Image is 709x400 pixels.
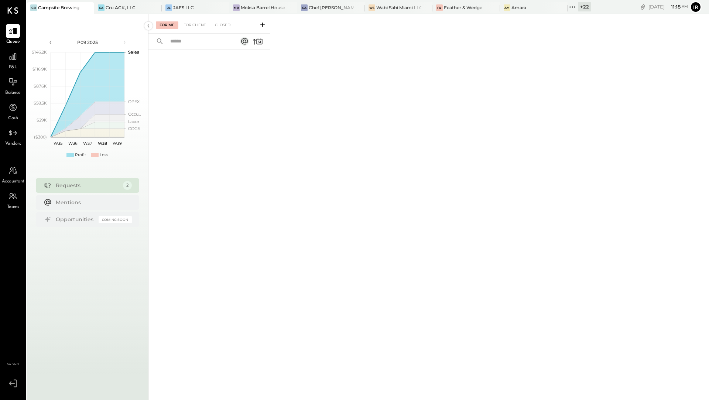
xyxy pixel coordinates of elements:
a: P&L [0,49,25,71]
div: JAFS LLC [173,4,194,11]
button: Ir [690,1,702,13]
div: Mentions [56,199,128,206]
div: Coming Soon [99,216,132,223]
text: $58.3K [34,100,47,106]
text: $116.9K [32,66,47,72]
a: Balance [0,75,25,96]
text: OPEX [128,99,140,104]
span: Vendors [5,141,21,147]
text: $146.2K [32,49,47,55]
div: 2 [123,181,132,190]
span: Balance [5,90,21,96]
div: F& [436,4,443,11]
text: W38 [97,141,107,146]
div: For Client [180,21,210,29]
text: W35 [54,141,62,146]
div: Loss [100,152,108,158]
div: Moksa Barrel House [241,4,285,11]
div: Wabi Sabi Miami LLC [376,4,421,11]
div: Requests [56,182,119,189]
div: JL [165,4,172,11]
text: Occu... [128,112,141,117]
div: Campsite Brewing [38,4,79,11]
span: Accountant [2,178,24,185]
div: + 22 [578,2,591,11]
div: Chef [PERSON_NAME]'s Vineyard Restaurant [309,4,354,11]
div: CB [30,4,37,11]
text: Sales [128,49,139,55]
text: W36 [68,141,77,146]
span: P&L [9,64,17,71]
div: Amara [511,4,526,11]
div: Cru ACK, LLC [106,4,136,11]
text: $29K [37,117,47,123]
text: COGS [128,126,140,131]
div: Am [504,4,510,11]
text: Labor [128,119,139,124]
div: For Me [156,21,178,29]
div: Profit [75,152,86,158]
text: ($300) [34,134,47,140]
a: Queue [0,24,25,45]
text: W37 [83,141,92,146]
div: WS [369,4,375,11]
text: W39 [112,141,121,146]
div: Opportunities [56,216,95,223]
span: Cash [8,115,18,122]
a: Accountant [0,164,25,185]
text: $87.6K [34,83,47,89]
div: Feather & Wedge [444,4,482,11]
div: CA [301,4,308,11]
div: Closed [211,21,234,29]
span: Queue [6,39,20,45]
div: copy link [639,3,647,11]
span: Teams [7,204,19,211]
a: Teams [0,189,25,211]
a: Vendors [0,126,25,147]
a: Cash [0,100,25,122]
div: MB [233,4,240,11]
div: P09 2025 [56,39,119,45]
div: [DATE] [648,3,688,10]
div: CA [98,4,105,11]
